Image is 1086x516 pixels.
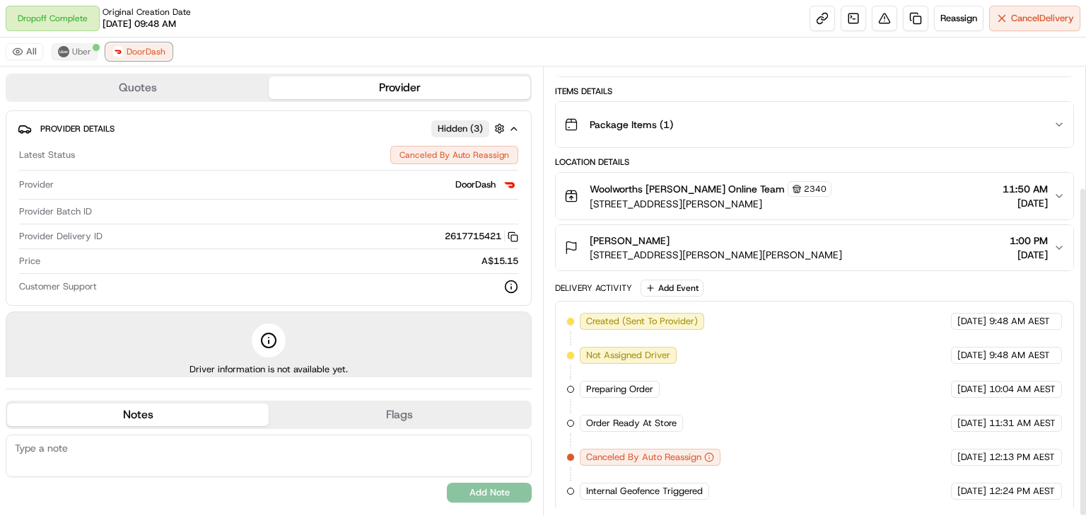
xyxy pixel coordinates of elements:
span: Woolworths [PERSON_NAME] Online Team [590,182,785,196]
span: [DATE] [957,485,986,498]
span: Order Ready At Store [586,417,677,430]
span: 9:48 AM AEST [989,349,1050,362]
span: Provider Batch ID [19,205,92,218]
img: uber-new-logo.jpeg [58,46,69,57]
span: [DATE] [957,349,986,362]
span: 12:13 PM AEST [989,451,1055,464]
span: Cancel Delivery [1011,12,1074,25]
span: Uber [72,46,91,57]
span: Original Creation Date [103,6,191,18]
span: 2340 [804,183,827,195]
span: Created (Sent To Provider) [586,315,698,328]
button: Package Items (1) [556,102,1073,147]
span: [DATE] [957,315,986,328]
span: 10:04 AM AEST [989,383,1056,396]
button: Quotes [7,76,269,99]
span: A$15.15 [481,255,518,268]
button: All [6,43,43,60]
span: [STREET_ADDRESS][PERSON_NAME] [590,197,831,211]
button: [PERSON_NAME][STREET_ADDRESS][PERSON_NAME][PERSON_NAME]1:00 PM[DATE] [556,225,1073,270]
span: Provider [19,178,54,191]
span: 1:00 PM [1010,234,1048,248]
span: Canceled By Auto Reassign [586,451,701,464]
button: Provider [269,76,530,99]
button: Reassign [934,6,983,31]
button: Hidden (3) [431,120,508,137]
div: Items Details [555,86,1074,97]
span: Hidden ( 3 ) [438,122,483,135]
button: Flags [269,403,530,426]
span: Package Items ( 1 ) [590,117,673,132]
span: Latest Status [19,149,75,161]
span: Internal Geofence Triggered [586,485,703,498]
div: Location Details [555,156,1074,168]
span: 9:48 AM AEST [989,315,1050,328]
div: Delivery Activity [555,282,632,294]
span: 11:50 AM [1003,182,1048,196]
span: Preparing Order [586,383,653,396]
span: Customer Support [19,280,97,293]
button: DoorDash [106,43,172,60]
button: Uber [52,43,98,60]
button: Add Event [641,280,703,297]
span: 11:31 AM AEST [989,417,1056,430]
span: [STREET_ADDRESS][PERSON_NAME][PERSON_NAME] [590,248,842,262]
span: Provider Details [40,123,115,134]
span: [DATE] [957,383,986,396]
span: [PERSON_NAME] [590,234,670,248]
img: doordash_logo_v2.png [112,46,124,57]
span: [DATE] [1010,248,1048,262]
button: CancelDelivery [989,6,1080,31]
span: DoorDash [127,46,165,57]
span: DoorDash [455,178,496,191]
span: [DATE] 09:48 AM [103,18,176,30]
span: [DATE] [957,417,986,430]
span: 12:24 PM AEST [989,485,1055,498]
button: Provider DetailsHidden (3) [18,117,520,140]
span: Not Assigned Driver [586,349,670,362]
span: Reassign [940,12,977,25]
span: Driver information is not available yet. [189,363,348,376]
span: [DATE] [957,451,986,464]
button: 2617715421 [445,230,518,243]
span: Provider Delivery ID [19,230,103,243]
span: [DATE] [1003,196,1048,210]
button: Notes [7,403,269,426]
span: Price [19,255,40,268]
img: doordash_logo_v2.png [501,176,518,193]
button: Woolworths [PERSON_NAME] Online Team2340[STREET_ADDRESS][PERSON_NAME]11:50 AM[DATE] [556,173,1073,219]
